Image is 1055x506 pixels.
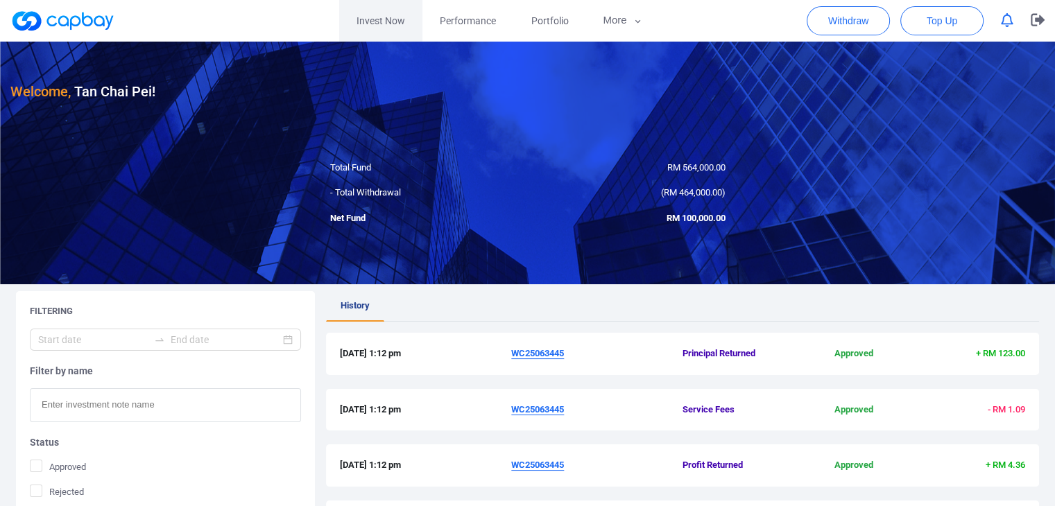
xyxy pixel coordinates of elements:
[807,6,890,35] button: Withdraw
[988,404,1025,415] span: - RM 1.09
[797,458,911,473] span: Approved
[511,348,564,358] u: WC25063445
[667,162,726,173] span: RM 564,000.00
[340,403,511,417] span: [DATE] 1:12 pm
[171,332,281,347] input: End date
[30,305,73,317] h5: Filtering
[154,334,165,345] span: to
[10,80,155,103] h3: Tan Chai Pei !
[154,334,165,345] span: swap-right
[38,332,148,347] input: Start date
[976,348,1025,358] span: + RM 123.00
[440,13,496,28] span: Performance
[900,6,984,35] button: Top Up
[320,211,528,226] div: Net Fund
[667,213,726,223] span: RM 100,000.00
[30,388,301,422] input: Enter investment note name
[30,485,84,498] span: Rejected
[320,161,528,175] div: Total Fund
[797,347,911,361] span: Approved
[986,460,1025,470] span: + RM 4.36
[340,458,511,473] span: [DATE] 1:12 pm
[341,300,370,311] span: History
[683,458,797,473] span: Profit Returned
[30,365,301,377] h5: Filter by name
[10,83,71,100] span: Welcome,
[511,460,564,470] u: WC25063445
[664,187,722,198] span: RM 464,000.00
[531,13,568,28] span: Portfolio
[528,186,736,200] div: ( )
[320,186,528,200] div: - Total Withdrawal
[30,436,301,448] h5: Status
[683,347,797,361] span: Principal Returned
[797,403,911,417] span: Approved
[683,403,797,417] span: Service Fees
[927,14,957,28] span: Top Up
[511,404,564,415] u: WC25063445
[30,460,86,473] span: Approved
[340,347,511,361] span: [DATE] 1:12 pm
